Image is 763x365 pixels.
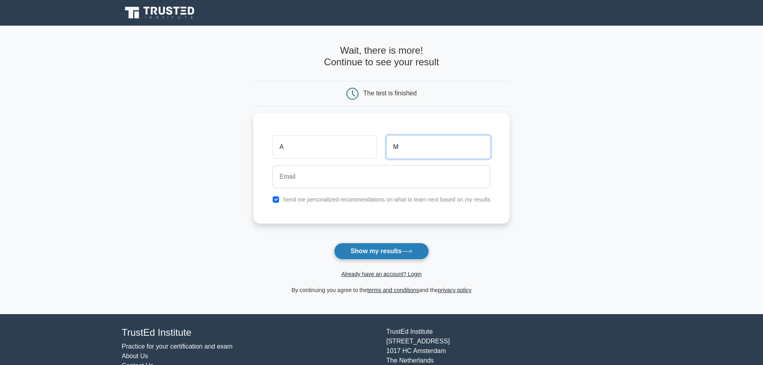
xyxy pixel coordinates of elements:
label: Send me personalized recommendations on what to learn next based on my results [283,196,490,203]
a: About Us [122,353,148,359]
input: First name [273,135,376,159]
div: By continuing you agree to the and the [249,285,514,295]
button: Show my results [334,243,429,260]
h4: TrustEd Institute [122,327,377,339]
a: Practice for your certification and exam [122,343,233,350]
a: privacy policy [438,287,472,293]
a: Already have an account? Login [341,271,421,277]
div: The test is finished [363,90,417,97]
input: Email [273,165,490,188]
a: terms and conditions [367,287,419,293]
input: Last name [387,135,490,159]
h4: Wait, there is more! Continue to see your result [253,45,510,68]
